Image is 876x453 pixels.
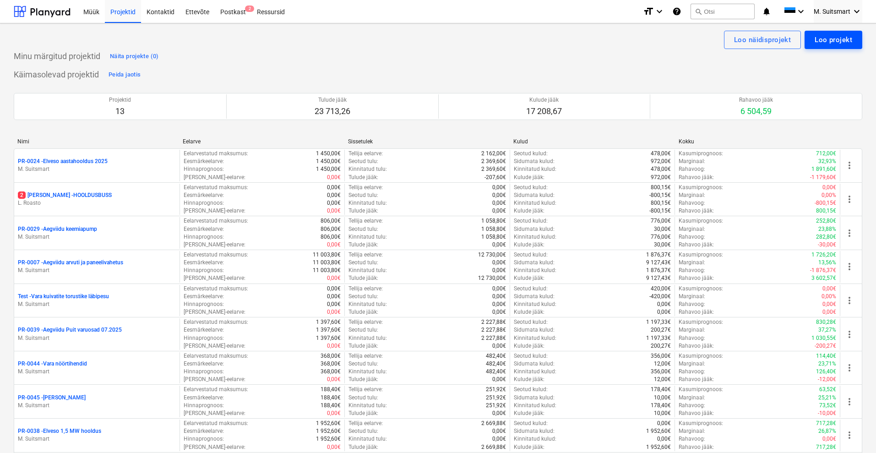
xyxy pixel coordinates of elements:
[844,362,855,373] span: more_vert
[184,308,245,316] p: [PERSON_NAME]-eelarve :
[851,6,862,17] i: keyboard_arrow_down
[348,207,378,215] p: Tulude jääk :
[734,34,791,46] div: Loo näidisprojekt
[481,334,506,342] p: 2 227,88€
[184,165,224,173] p: Hinnaprognoos :
[327,376,341,383] p: 0,00€
[109,106,131,117] p: 13
[18,225,97,233] p: PR-0029 - Aegviidu keemiapump
[679,300,705,308] p: Rahavoog :
[348,368,387,376] p: Kinnitatud tulu :
[18,259,123,267] p: PR-0007 - Aegviidu arvuti ja paneelivahetus
[18,300,176,308] p: M. Suitsmart
[18,158,108,165] p: PR-0024 - Elveso aastahooldus 2025
[691,4,755,19] button: Otsi
[492,376,506,383] p: 0,00€
[18,191,112,199] p: [PERSON_NAME] - HOOLDUSBUSS
[327,285,341,293] p: 0,00€
[18,225,176,241] div: PR-0029 -Aegviidu keemiapumpM. Suitsmart
[679,241,714,249] p: Rahavoo jääk :
[348,241,378,249] p: Tulude jääk :
[18,233,176,241] p: M. Suitsmart
[649,293,671,300] p: -420,00€
[815,34,852,46] div: Loo projekt
[109,70,141,80] div: Peida jaotis
[679,184,723,191] p: Kasumiprognoos :
[184,199,224,207] p: Hinnaprognoos :
[327,300,341,308] p: 0,00€
[348,259,378,267] p: Seotud tulu :
[481,158,506,165] p: 2 369,60€
[672,6,681,17] i: Abikeskus
[822,293,836,300] p: 0,00%
[184,267,224,274] p: Hinnaprognoos :
[492,293,506,300] p: 0,00€
[348,165,387,173] p: Kinnitatud tulu :
[844,295,855,306] span: more_vert
[514,184,548,191] p: Seotud kulud :
[315,106,350,117] p: 23 713,26
[348,376,378,383] p: Tulude jääk :
[679,267,705,274] p: Rahavoog :
[514,241,544,249] p: Kulude jääk :
[18,165,176,173] p: M. Suitsmart
[184,342,245,350] p: [PERSON_NAME]-eelarve :
[184,285,248,293] p: Eelarvestatud maksumus :
[184,352,248,360] p: Eelarvestatud maksumus :
[184,225,224,233] p: Eesmärkeelarve :
[651,342,671,350] p: 200,27€
[484,174,506,181] p: -207,60€
[321,360,341,368] p: 368,00€
[348,326,378,334] p: Seotud tulu :
[184,150,248,158] p: Eelarvestatud maksumus :
[514,300,556,308] p: Kinnitatud kulud :
[646,259,671,267] p: 9 127,43€
[327,184,341,191] p: 0,00€
[514,233,556,241] p: Kinnitatud kulud :
[486,352,506,360] p: 482,40€
[348,225,378,233] p: Seotud tulu :
[481,150,506,158] p: 2 162,00€
[514,158,555,165] p: Sidumata kulud :
[18,293,109,300] p: Test - Vara kuivatite torustike läbipesu
[814,8,850,15] span: M. Suitsmart
[348,342,378,350] p: Tulude jääk :
[108,49,161,64] button: Näita projekte (0)
[514,274,544,282] p: Kulude jääk :
[17,138,175,145] div: Nimi
[654,376,671,383] p: 12,00€
[816,233,836,241] p: 282,80€
[679,191,705,199] p: Marginaal :
[679,207,714,215] p: Rahavoo jääk :
[654,6,665,17] i: keyboard_arrow_down
[481,165,506,173] p: 2 369,60€
[106,67,143,82] button: Peida jaotis
[348,191,378,199] p: Seotud tulu :
[313,259,341,267] p: 11 003,80€
[679,225,705,233] p: Marginaal :
[679,376,714,383] p: Rahavoo jääk :
[679,352,723,360] p: Kasumiprognoos :
[822,285,836,293] p: 0,00€
[313,267,341,274] p: 11 003,80€
[348,300,387,308] p: Kinnitatud tulu :
[492,308,506,316] p: 0,00€
[514,225,555,233] p: Sidumata kulud :
[816,217,836,225] p: 252,80€
[822,184,836,191] p: 0,00€
[184,274,245,282] p: [PERSON_NAME]-eelarve :
[492,184,506,191] p: 0,00€
[184,158,224,165] p: Eesmärkeelarve :
[679,342,714,350] p: Rahavoo jääk :
[316,165,341,173] p: 1 450,00€
[184,174,245,181] p: [PERSON_NAME]-eelarve :
[816,150,836,158] p: 712,00€
[492,259,506,267] p: 0,00€
[514,165,556,173] p: Kinnitatud kulud :
[816,352,836,360] p: 114,40€
[321,368,341,376] p: 368,00€
[184,259,224,267] p: Eesmärkeelarve :
[646,267,671,274] p: 1 876,37€
[327,207,341,215] p: 0,00€
[348,318,383,326] p: Tellija eelarve :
